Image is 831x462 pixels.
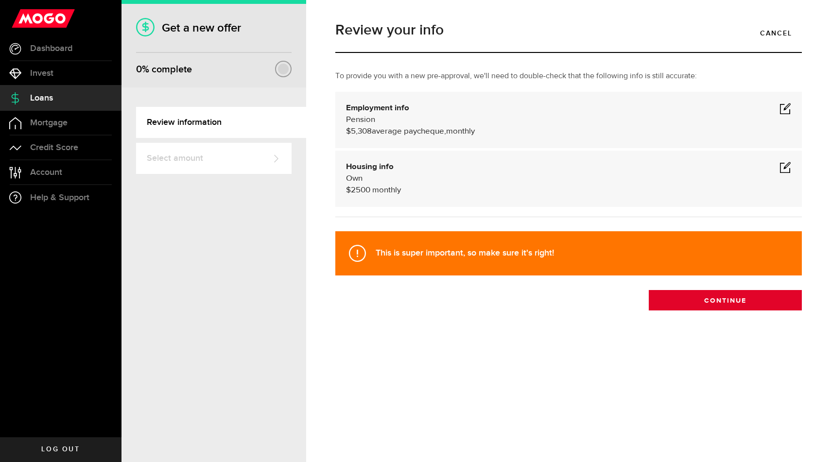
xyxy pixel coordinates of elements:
span: 2500 [351,186,370,194]
span: monthly [446,127,475,136]
span: Dashboard [30,44,72,53]
span: Log out [41,446,80,453]
span: Mortgage [30,119,68,127]
h1: Review your info [335,23,802,37]
span: Account [30,168,62,177]
span: Help & Support [30,193,89,202]
span: average paycheque, [372,127,446,136]
span: Credit Score [30,143,78,152]
h1: Get a new offer [136,21,292,35]
button: Continue [649,290,802,310]
span: Loans [30,94,53,103]
span: Pension [346,116,375,124]
div: % complete [136,61,192,78]
button: Open LiveChat chat widget [8,4,37,33]
span: $5,308 [346,127,372,136]
a: Cancel [750,23,802,43]
a: Review information [136,107,306,138]
span: Own [346,174,363,183]
b: Housing info [346,163,394,171]
strong: This is super important, so make sure it's right! [376,248,554,258]
b: Employment info [346,104,409,112]
span: Invest [30,69,53,78]
span: $ [346,186,351,194]
a: Select amount [136,143,292,174]
p: To provide you with a new pre-approval, we'll need to double-check that the following info is sti... [335,70,802,82]
span: 0 [136,64,142,75]
span: monthly [372,186,401,194]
